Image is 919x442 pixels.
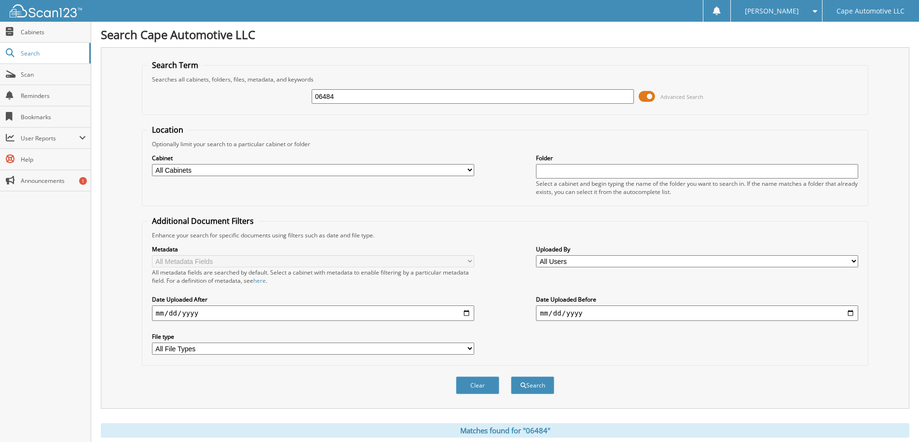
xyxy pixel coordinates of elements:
[253,276,266,285] a: here
[147,231,863,239] div: Enhance your search for specific documents using filters such as date and file type.
[536,245,858,253] label: Uploaded By
[21,49,84,57] span: Search
[152,245,474,253] label: Metadata
[152,305,474,321] input: start
[147,124,188,135] legend: Location
[152,268,474,285] div: All metadata fields are searched by default. Select a cabinet with metadata to enable filtering b...
[147,60,203,70] legend: Search Term
[147,140,863,148] div: Optionally limit your search to a particular cabinet or folder
[21,113,86,121] span: Bookmarks
[837,8,905,14] span: Cape Automotive LLC
[745,8,799,14] span: [PERSON_NAME]
[21,92,86,100] span: Reminders
[21,134,79,142] span: User Reports
[101,423,909,438] div: Matches found for "06484"
[101,27,909,42] h1: Search Cape Automotive LLC
[536,180,858,196] div: Select a cabinet and begin typing the name of the folder you want to search in. If the name match...
[79,177,87,185] div: 1
[536,154,858,162] label: Folder
[147,216,259,226] legend: Additional Document Filters
[536,295,858,304] label: Date Uploaded Before
[511,376,554,394] button: Search
[660,93,703,100] span: Advanced Search
[10,4,82,17] img: scan123-logo-white.svg
[21,70,86,79] span: Scan
[21,177,86,185] span: Announcements
[152,154,474,162] label: Cabinet
[152,332,474,341] label: File type
[456,376,499,394] button: Clear
[21,155,86,164] span: Help
[21,28,86,36] span: Cabinets
[147,75,863,83] div: Searches all cabinets, folders, files, metadata, and keywords
[152,295,474,304] label: Date Uploaded After
[536,305,858,321] input: end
